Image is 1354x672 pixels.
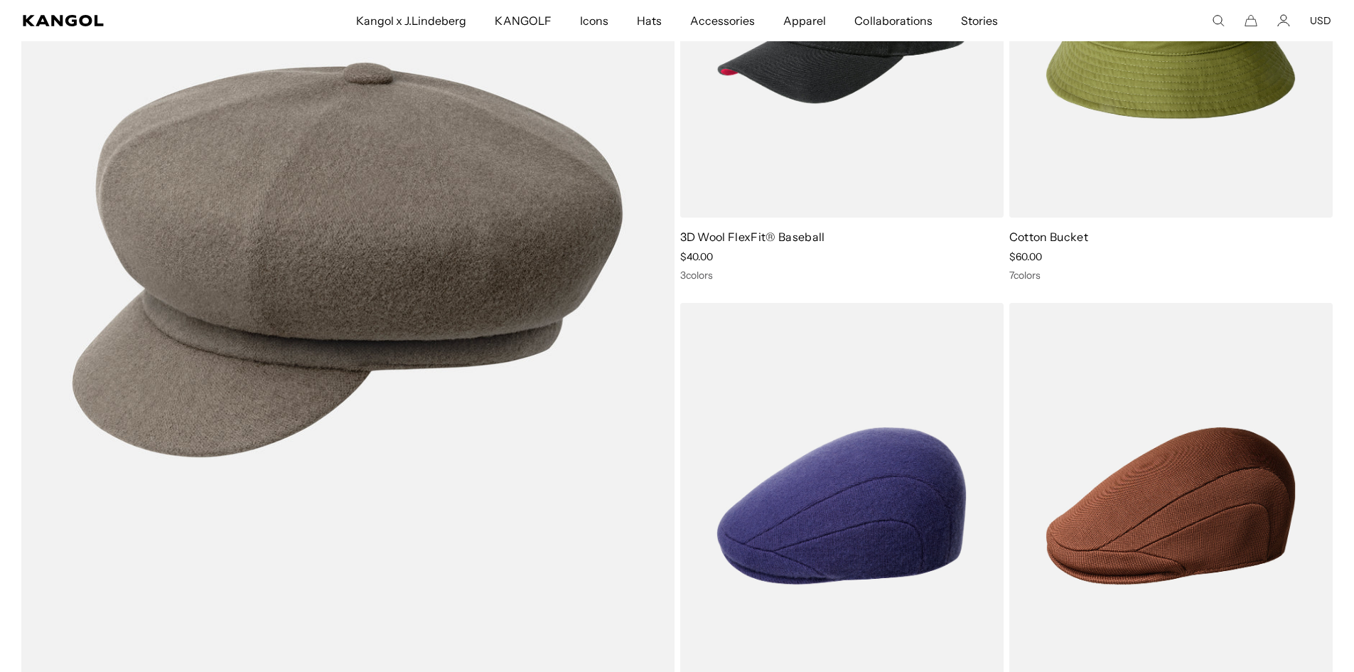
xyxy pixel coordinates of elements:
a: Cotton Bucket [1009,230,1088,244]
summary: Search here [1212,14,1225,27]
span: $40.00 [680,250,713,263]
span: $60.00 [1009,250,1042,263]
button: USD [1310,14,1331,27]
div: 7 colors [1009,269,1333,282]
div: 3 colors [680,269,1004,282]
button: Cart [1245,14,1257,27]
a: Kangol [23,15,235,26]
a: Account [1277,14,1290,27]
a: 3D Wool FlexFit® Baseball [680,230,825,244]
